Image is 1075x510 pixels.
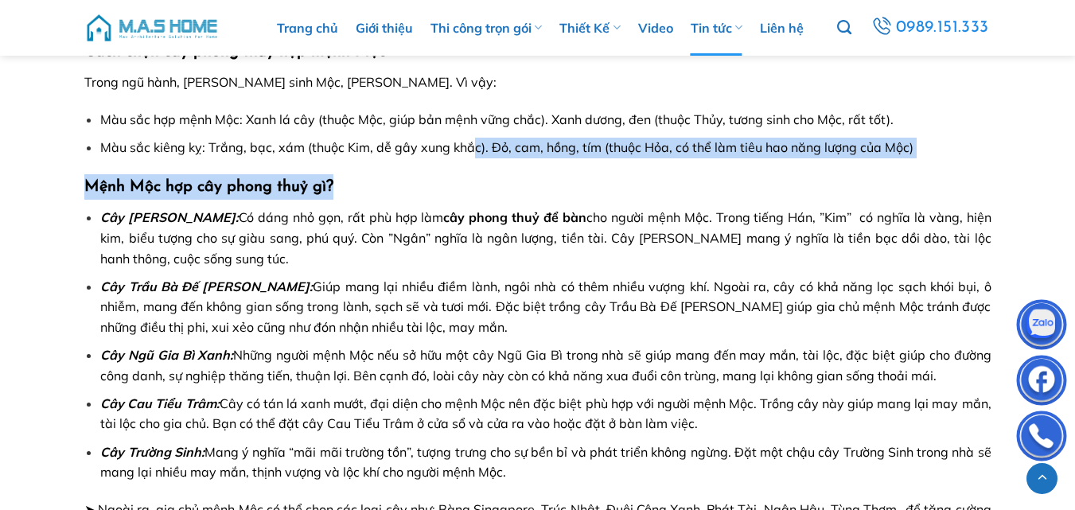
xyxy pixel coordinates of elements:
span: Những người mệnh Mộc nếu sở hữu một cây Ngũ Gia Bì trong nhà sẽ giúp mang đến may mắn, tài lộc, đ... [100,347,991,383]
span: Trong ngũ hành, [PERSON_NAME] sinh Mộc, [PERSON_NAME]. Vì vậy: [84,74,497,90]
img: Phone [1018,415,1065,462]
strong: Cây Trường Sinh: [100,444,204,460]
img: Facebook [1018,359,1065,407]
strong: Mệnh Mộc hợp cây phong thuỷ gì? [84,179,333,195]
strong: cây phong thuỷ để bàn [443,209,586,225]
span: Cây có tán lá xanh mướt, đại diện cho mệnh Mộc nên đặc biệt phù hợp với người mệnh Mộc. Trồng cây... [100,395,991,432]
img: Zalo [1018,303,1065,351]
a: 0989.151.333 [869,14,991,42]
strong: Cây Ngũ Gia Bì Xanh: [100,347,233,363]
a: Tìm kiếm [837,11,851,45]
span: Có dáng nhỏ gọn, rất phù hợp làm cho người mệnh Mộc. Trong tiếng Hán, ”Kim” có nghĩa là vàng, hiệ... [100,209,991,266]
span: Giúp mang lại nhiều điềm lành, ngôi nhà có thêm nhiều vượng khí. Ngoài ra, cây có khả năng lọc sạ... [100,278,991,335]
span: Màu sắc hợp mệnh Mộc: Xanh lá cây (thuộc Mộc, giúp bản mệnh vững chắc). Xanh dương, đen (thuộc Th... [100,111,894,127]
img: M.A.S HOME – Tổng Thầu Thiết Kế Và Xây Nhà Trọn Gói [84,4,220,52]
a: Lên đầu trang [1026,463,1057,494]
strong: Cây Trầu Bà Đế [PERSON_NAME]: [100,278,313,294]
span: Mang ý nghĩa “mãi mãi trường tồn”, tượng trưng cho sự bền bỉ và phát triển không ngừng. Đặt một c... [100,444,991,481]
span: Màu sắc kiêng kỵ: Trắng, bạc, xám (thuộc Kim, dễ gây xung khắc). Đỏ, cam, hồng, tím (thuộc Hỏa, c... [100,139,913,155]
strong: Cây [PERSON_NAME]: [100,209,239,225]
span: 0989.151.333 [896,14,989,41]
strong: Cây Cau Tiểu Trâm: [100,395,219,411]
